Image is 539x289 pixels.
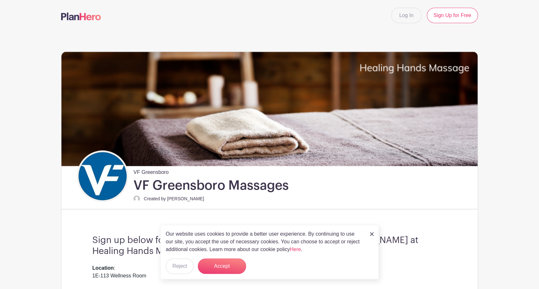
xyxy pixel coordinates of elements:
[133,166,169,176] span: VF Greensboro
[166,230,363,253] p: Our website uses cookies to provide a better user experience. By continuing to use our site, you ...
[290,247,301,252] a: Here
[61,13,101,20] img: logo-507f7623f17ff9eddc593b1ce0a138ce2505c220e1c5a4e2b4648c50719b7d32.svg
[144,196,204,201] small: Created by [PERSON_NAME]
[370,232,374,236] img: close_button-5f87c8562297e5c2d7936805f587ecaba9071eb48480494691a3f1689db116b3.svg
[61,52,478,166] img: Signup%20Massage.png
[391,8,421,23] a: Log In
[133,195,140,202] img: default-ce2991bfa6775e67f084385cd625a349d9dcbb7a52a09fb2fda1e96e2d18dcdb.png
[133,177,289,194] h1: VF Greensboro Massages
[78,152,127,200] img: VF_Icon_FullColor_CMYK-small.jpg
[92,235,447,257] h3: Sign up below for a custom [MEDICAL_DATA] provided by [PERSON_NAME] at Healing Hands Massage!
[198,258,246,274] button: Accept
[166,258,194,274] button: Reject
[427,8,478,23] a: Sign Up for Free
[92,265,114,271] strong: Location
